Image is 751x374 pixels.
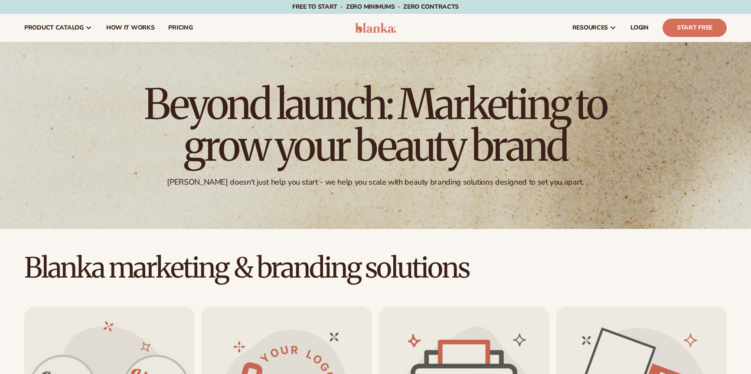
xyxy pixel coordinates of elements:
[167,177,584,187] div: [PERSON_NAME] doesn't just help you start - we help you scale with beauty branding solutions desi...
[624,14,656,42] a: LOGIN
[572,24,608,31] span: resources
[99,14,162,42] a: How It Works
[292,3,459,11] span: Free to start · ZERO minimums · ZERO contracts
[137,83,614,167] h1: Beyond launch: Marketing to grow your beauty brand
[24,24,84,31] span: product catalog
[106,24,155,31] span: How It Works
[355,23,396,33] img: logo
[161,14,199,42] a: pricing
[565,14,624,42] a: resources
[168,24,193,31] span: pricing
[630,24,649,31] span: LOGIN
[17,14,99,42] a: product catalog
[663,19,727,37] a: Start Free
